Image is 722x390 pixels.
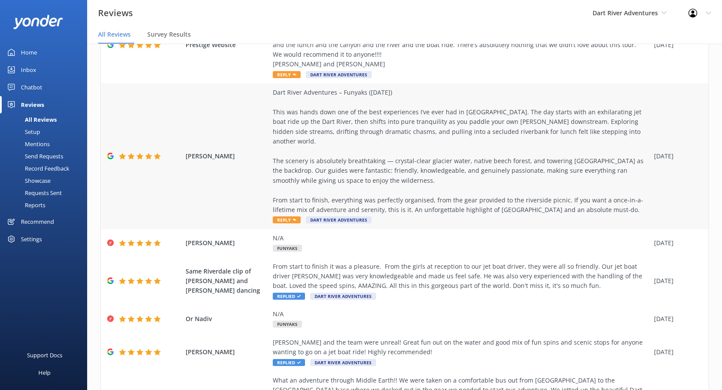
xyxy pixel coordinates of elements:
[186,314,268,324] span: Or Nadiv
[273,293,305,300] span: Replied
[5,187,62,199] div: Requests Sent
[27,346,62,364] div: Support Docs
[273,216,301,223] span: Reply
[306,216,372,223] span: Dart River Adventures
[13,15,63,29] img: yonder-white-logo.png
[654,151,698,161] div: [DATE]
[654,347,698,357] div: [DATE]
[273,359,305,366] span: Replied
[5,150,63,162] div: Send Requests
[21,44,37,61] div: Home
[273,71,301,78] span: Reply
[310,293,376,300] span: Dart River Adventures
[310,359,376,366] span: Dart River Adventures
[654,314,698,324] div: [DATE]
[98,6,133,20] h3: Reviews
[186,238,268,248] span: [PERSON_NAME]
[98,30,131,39] span: All Reviews
[186,267,268,296] span: Same Riverdale clip of [PERSON_NAME] and [PERSON_NAME] dancing
[273,338,650,357] div: [PERSON_NAME] and the team were unreal! Great fun out on the water and good mix of fun spins and ...
[5,126,87,138] a: Setup
[5,113,57,126] div: All Reviews
[5,138,50,150] div: Mentions
[306,71,372,78] span: Dart River Adventures
[654,276,698,286] div: [DATE]
[147,30,191,39] span: Survey Results
[654,238,698,248] div: [DATE]
[273,245,302,252] span: Funyaks
[5,199,45,211] div: Reports
[5,199,87,211] a: Reports
[186,40,268,50] span: Prestige Website
[21,79,42,96] div: Chatbot
[273,262,650,291] div: From start to finish it was a pleasure. From the girls at reception to our jet boat driver, they ...
[5,113,87,126] a: All Reviews
[654,40,698,50] div: [DATE]
[21,61,36,79] div: Inbox
[5,162,87,174] a: Record Feedback
[5,150,87,162] a: Send Requests
[273,233,650,243] div: N/A
[5,138,87,150] a: Mentions
[593,9,658,17] span: Dart River Adventures
[186,151,268,161] span: [PERSON_NAME]
[5,174,87,187] a: Showcase
[186,347,268,357] span: [PERSON_NAME]
[273,321,302,328] span: Funyaks
[21,213,54,230] div: Recommend
[21,230,42,248] div: Settings
[5,187,87,199] a: Requests Sent
[273,88,650,215] div: Dart River Adventures – Funyaks ([DATE]) This was hands down one of the best experiences I’ve eve...
[5,126,40,138] div: Setup
[38,364,51,381] div: Help
[21,96,44,113] div: Reviews
[5,174,51,187] div: Showcase
[273,309,650,319] div: N/A
[5,162,69,174] div: Record Feedback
